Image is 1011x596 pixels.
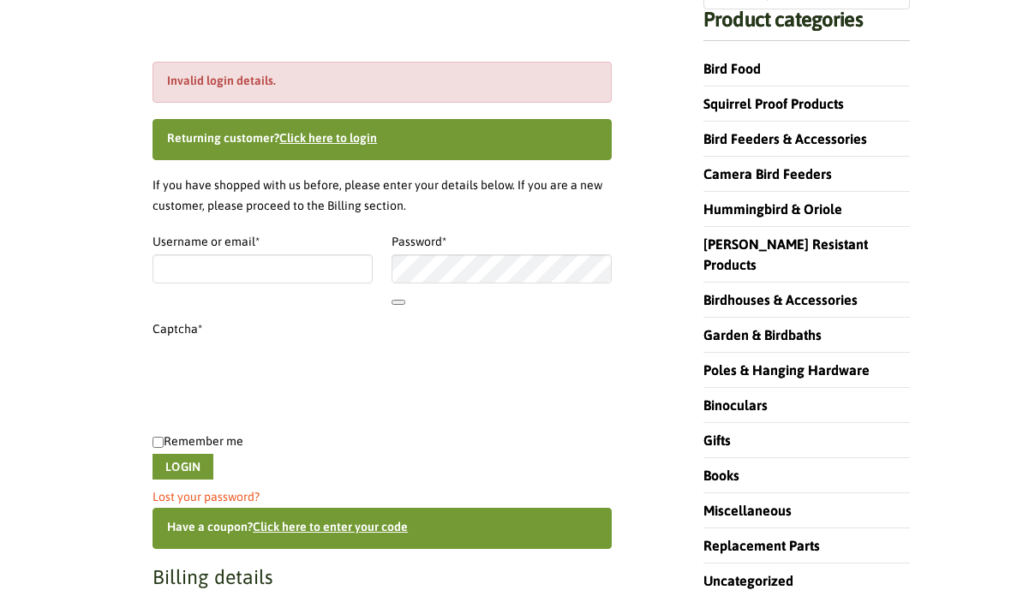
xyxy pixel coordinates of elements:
[703,201,842,217] a: Hummingbird & Oriole
[153,454,213,480] button: Login
[703,131,867,146] a: Bird Feeders & Accessories
[153,565,612,591] h3: Billing details
[703,96,844,111] a: Squirrel Proof Products
[153,176,612,217] p: If you have shopped with us before, please enter your details below. If you are a new customer, p...
[703,573,793,588] a: Uncategorized
[253,520,408,533] a: Enter your coupon code
[164,434,243,448] span: Remember me
[703,236,868,272] a: [PERSON_NAME] Resistant Products
[703,538,820,553] a: Replacement Parts
[703,166,832,182] a: Camera Bird Feeders
[153,437,164,448] input: Remember me
[703,432,731,448] a: Gifts
[392,300,405,305] button: Show password
[153,490,260,504] a: Lost your password?
[153,232,612,340] label: Captcha
[703,468,739,483] a: Books
[703,503,792,518] a: Miscellaneous
[167,72,597,90] li: Invalid login details.
[153,232,373,253] label: Username or email
[153,119,612,160] div: Returning customer?
[703,397,768,413] a: Binoculars
[279,131,377,145] a: Click here to login
[392,232,612,253] label: Password
[153,508,612,549] div: Have a coupon?
[703,9,910,41] h4: Product categories
[153,349,413,416] iframe: reCAPTCHA
[703,327,822,343] a: Garden & Birdbaths
[703,292,858,307] a: Birdhouses & Accessories
[703,362,870,378] a: Poles & Hanging Hardware
[703,61,761,76] a: Bird Food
